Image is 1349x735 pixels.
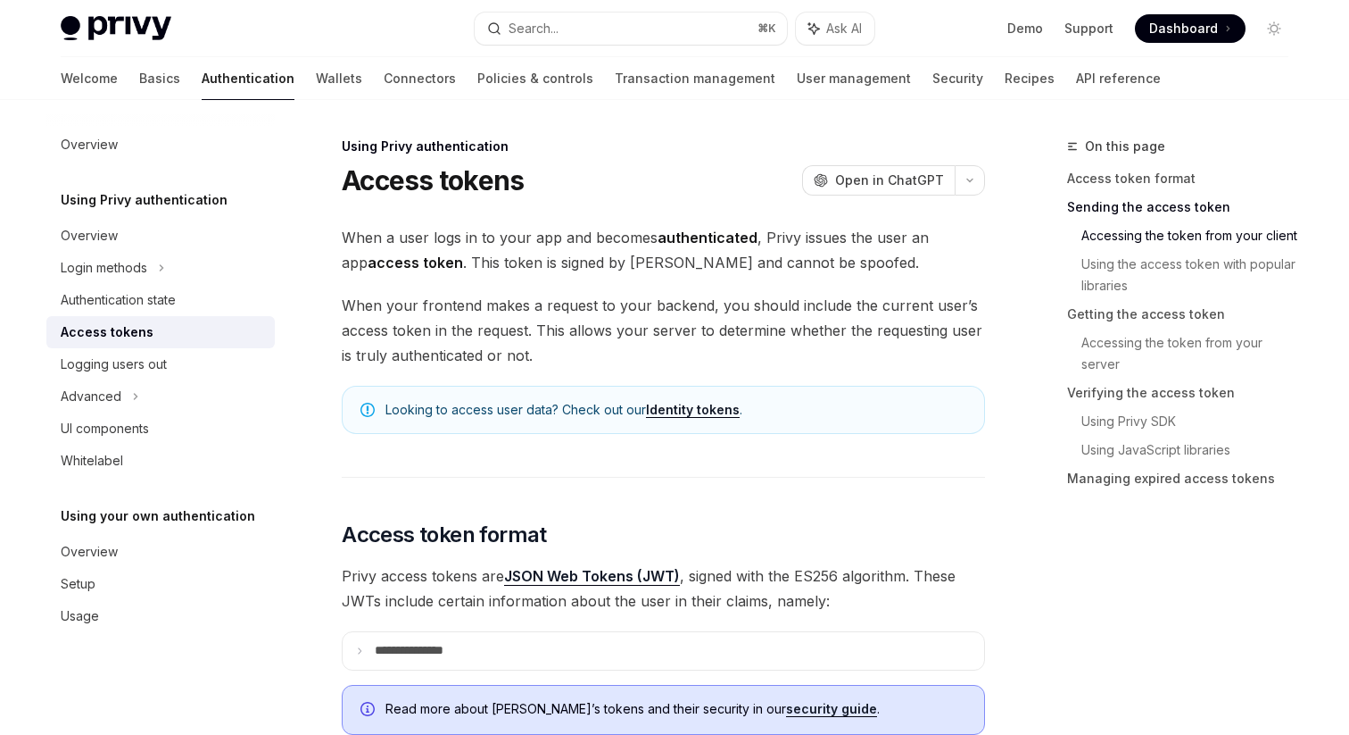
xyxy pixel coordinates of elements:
[1135,14,1246,43] a: Dashboard
[46,284,275,316] a: Authentication state
[61,606,99,627] div: Usage
[384,57,456,100] a: Connectors
[475,13,787,45] button: Search...⌘K
[316,57,362,100] a: Wallets
[1085,136,1165,157] span: On this page
[1081,436,1303,464] a: Using JavaScript libraries
[1007,20,1043,38] a: Demo
[46,568,275,600] a: Setup
[342,521,547,549] span: Access token format
[786,701,877,717] a: security guide
[1067,379,1303,407] a: Verifying the access token
[1005,57,1055,100] a: Recipes
[796,13,874,45] button: Ask AI
[615,57,775,100] a: Transaction management
[61,354,167,375] div: Logging users out
[802,165,955,196] button: Open in ChatGPT
[1067,300,1303,329] a: Getting the access token
[61,134,118,155] div: Overview
[1064,20,1113,38] a: Support
[46,129,275,161] a: Overview
[1260,14,1288,43] button: Toggle dark mode
[46,348,275,380] a: Logging users out
[757,21,776,36] span: ⌘ K
[835,171,944,189] span: Open in ChatGPT
[46,600,275,632] a: Usage
[1067,164,1303,193] a: Access token format
[61,289,176,311] div: Authentication state
[46,316,275,348] a: Access tokens
[360,403,375,417] svg: Note
[342,564,985,614] span: Privy access tokens are , signed with the ES256 algorithm. These JWTs include certain information...
[61,505,255,527] h5: Using your own authentication
[61,541,118,563] div: Overview
[46,536,275,568] a: Overview
[46,220,275,252] a: Overview
[61,225,118,246] div: Overview
[1081,221,1303,250] a: Accessing the token from your client
[368,254,463,271] strong: access token
[61,57,118,100] a: Welcome
[46,445,275,477] a: Whitelabel
[342,293,985,368] span: When your frontend makes a request to your backend, you should include the current user’s access ...
[342,138,985,155] div: Using Privy authentication
[342,164,524,196] h1: Access tokens
[202,57,294,100] a: Authentication
[1149,20,1218,38] span: Dashboard
[61,189,228,211] h5: Using Privy authentication
[61,386,121,407] div: Advanced
[826,20,862,38] span: Ask AI
[61,573,95,595] div: Setup
[61,16,171,41] img: light logo
[1067,193,1303,221] a: Sending the access token
[1081,407,1303,436] a: Using Privy SDK
[61,450,123,472] div: Whitelabel
[61,257,147,279] div: Login methods
[646,402,740,418] a: Identity tokens
[61,418,149,439] div: UI components
[342,225,985,275] span: When a user logs in to your app and becomes , Privy issues the user an app . This token is signed...
[385,700,966,718] span: Read more about [PERSON_NAME]’s tokens and their security in our .
[932,57,983,100] a: Security
[797,57,911,100] a: User management
[1081,250,1303,300] a: Using the access token with popular libraries
[658,229,757,246] strong: authenticated
[1081,329,1303,379] a: Accessing the token from your server
[139,57,180,100] a: Basics
[360,702,378,720] svg: Info
[385,401,966,419] span: Looking to access user data? Check out our .
[509,18,559,39] div: Search...
[1076,57,1161,100] a: API reference
[477,57,593,100] a: Policies & controls
[1067,464,1303,493] a: Managing expired access tokens
[504,567,680,586] a: JSON Web Tokens (JWT)
[46,413,275,445] a: UI components
[61,322,153,343] div: Access tokens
